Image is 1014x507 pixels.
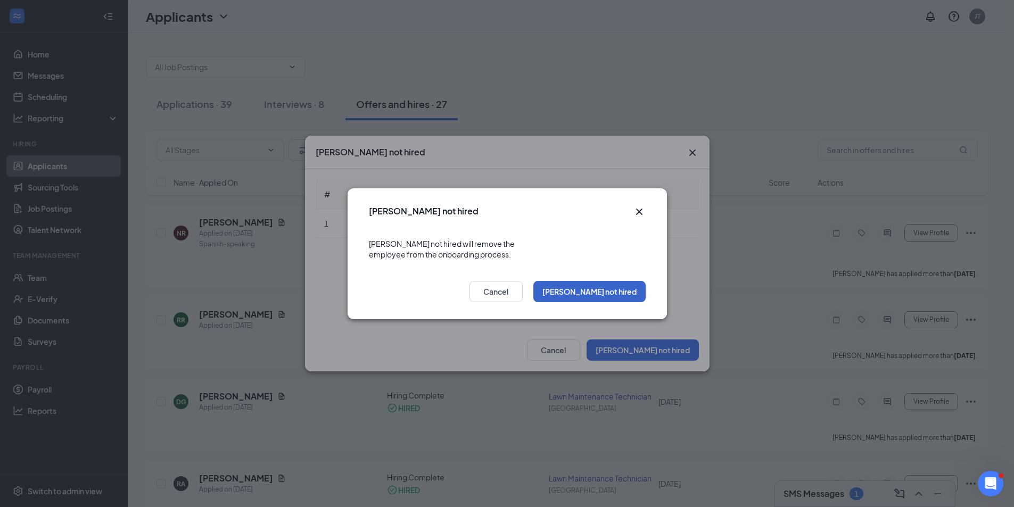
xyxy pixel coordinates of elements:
[533,281,646,302] button: [PERSON_NAME] not hired
[633,205,646,218] svg: Cross
[978,471,1003,496] iframe: Intercom live chat
[469,281,523,302] button: Cancel
[633,205,646,218] button: Close
[369,205,479,217] h3: [PERSON_NAME] not hired
[369,228,646,270] div: [PERSON_NAME] not hired will remove the employee from the onboarding process.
